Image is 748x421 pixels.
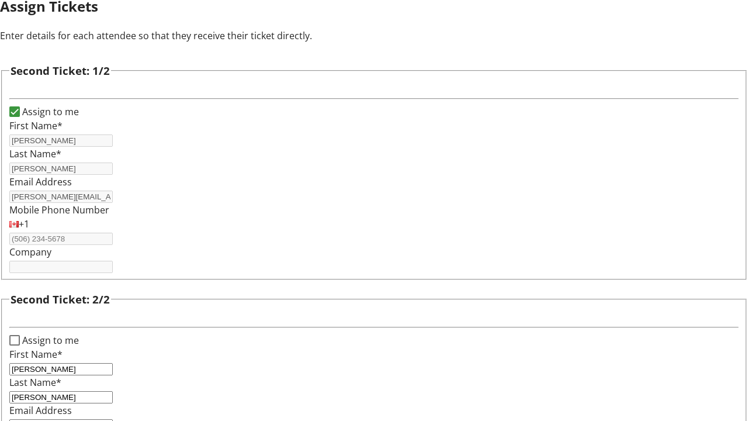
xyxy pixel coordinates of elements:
label: Assign to me [20,333,79,347]
label: Email Address [9,175,72,188]
input: (506) 234-5678 [9,233,113,245]
label: Email Address [9,404,72,417]
label: Last Name* [9,147,61,160]
label: Last Name* [9,376,61,389]
h3: Second Ticket: 2/2 [11,291,110,308]
label: First Name* [9,119,63,132]
label: Assign to me [20,105,79,119]
label: Mobile Phone Number [9,203,109,216]
label: Company [9,246,51,258]
h3: Second Ticket: 1/2 [11,63,110,79]
label: First Name* [9,348,63,361]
